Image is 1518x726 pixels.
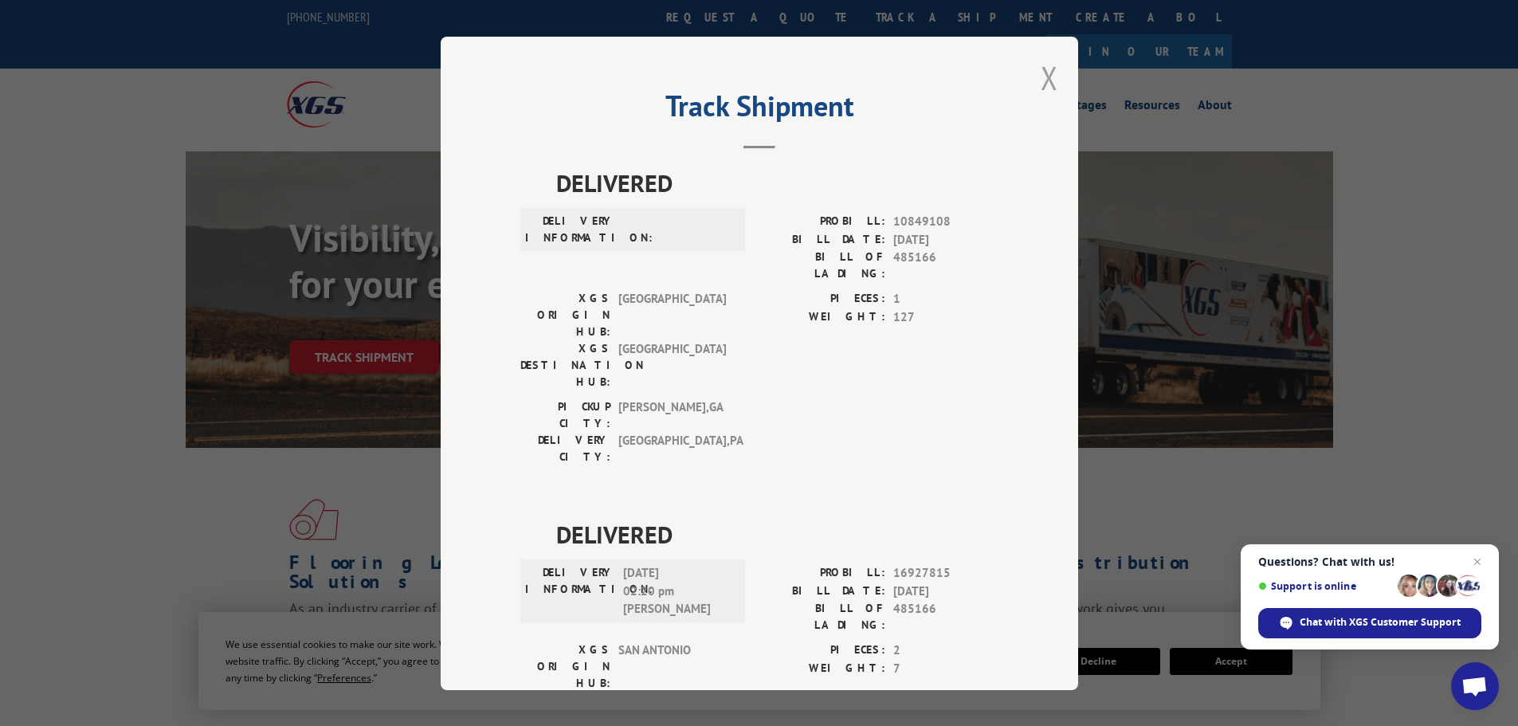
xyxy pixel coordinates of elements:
[893,308,998,326] span: 127
[520,340,610,390] label: XGS DESTINATION HUB:
[520,642,610,692] label: XGS ORIGIN HUB:
[618,398,726,432] span: [PERSON_NAME] , GA
[1468,552,1487,571] span: Close chat
[893,230,998,249] span: [DATE]
[893,600,998,634] span: 485166
[623,564,731,618] span: [DATE] 02:20 pm [PERSON_NAME]
[525,213,615,246] label: DELIVERY INFORMATION:
[520,432,610,465] label: DELIVERY CITY:
[893,249,998,282] span: 485166
[893,582,998,600] span: [DATE]
[759,659,885,677] label: WEIGHT:
[759,230,885,249] label: BILL DATE:
[520,290,610,340] label: XGS ORIGIN HUB:
[893,642,998,660] span: 2
[618,432,726,465] span: [GEOGRAPHIC_DATA] , PA
[1451,662,1499,710] div: Open chat
[893,564,998,583] span: 16927815
[1041,57,1058,99] button: Close modal
[759,600,885,634] label: BILL OF LADING:
[618,340,726,390] span: [GEOGRAPHIC_DATA]
[556,165,998,201] span: DELIVERED
[893,659,998,677] span: 7
[1258,580,1392,592] span: Support is online
[618,290,726,340] span: [GEOGRAPHIC_DATA]
[520,398,610,432] label: PICKUP CITY:
[1258,608,1481,638] div: Chat with XGS Customer Support
[556,516,998,552] span: DELIVERED
[1300,615,1461,630] span: Chat with XGS Customer Support
[525,564,615,618] label: DELIVERY INFORMATION:
[759,290,885,308] label: PIECES:
[618,642,726,692] span: SAN ANTONIO
[759,249,885,282] label: BILL OF LADING:
[759,308,885,326] label: WEIGHT:
[520,95,998,125] h2: Track Shipment
[759,642,885,660] label: PIECES:
[759,564,885,583] label: PROBILL:
[759,582,885,600] label: BILL DATE:
[893,213,998,231] span: 10849108
[1258,555,1481,568] span: Questions? Chat with us!
[759,213,885,231] label: PROBILL:
[893,290,998,308] span: 1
